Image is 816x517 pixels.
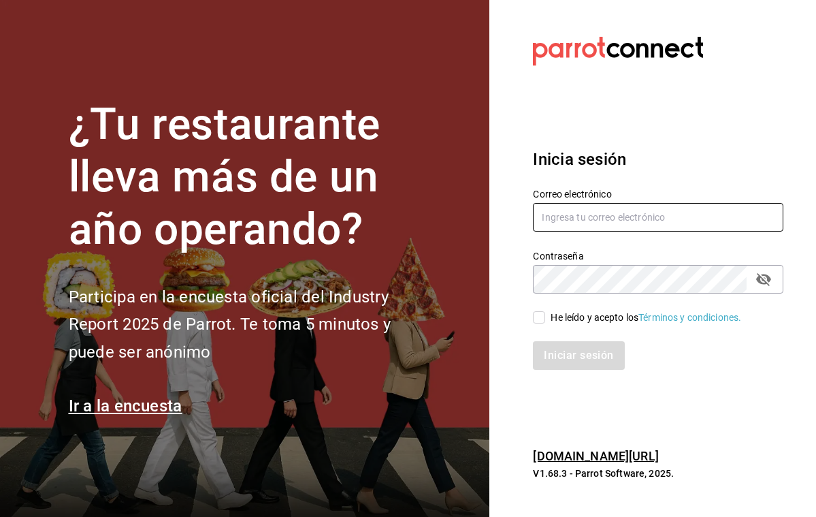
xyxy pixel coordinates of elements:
label: Correo electrónico [533,189,783,199]
input: Ingresa tu correo electrónico [533,203,783,232]
div: He leído y acepto los [551,311,741,325]
a: Ir a la encuesta [69,396,182,416]
h1: ¿Tu restaurante lleva más de un año operando? [69,99,436,255]
a: [DOMAIN_NAME][URL] [533,449,658,463]
label: Contraseña [533,251,783,261]
a: Términos y condiciones. [638,312,741,323]
h3: Inicia sesión [533,147,783,172]
button: passwordField [752,268,775,291]
p: V1.68.3 - Parrot Software, 2025. [533,467,783,480]
h2: Participa en la encuesta oficial del Industry Report 2025 de Parrot. Te toma 5 minutos y puede se... [69,283,436,366]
